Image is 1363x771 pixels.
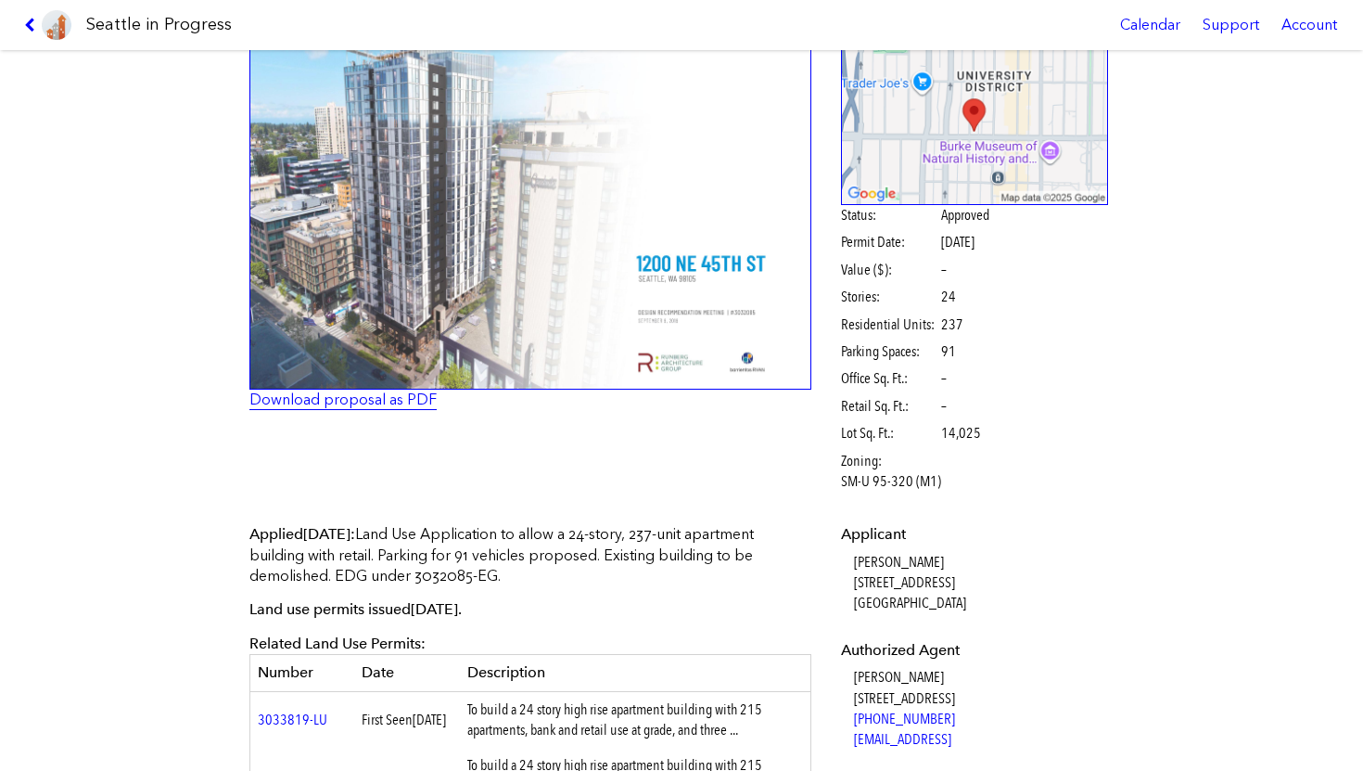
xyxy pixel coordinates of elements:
[941,396,947,417] span: –
[460,691,811,748] td: To build a 24 story high rise apartment building with 215 apartments, bank and retail use at grad...
[841,471,941,492] span: SM-U 95-320 (M1)
[249,525,355,543] span: Applied :
[841,396,938,417] span: Retail Sq. Ft.:
[941,233,974,251] span: [DATE]
[303,525,350,543] span: [DATE]
[841,524,1109,545] dt: Applicant
[460,655,811,691] th: Description
[841,315,938,335] span: Residential Units:
[854,552,1109,614] dd: [PERSON_NAME] [STREET_ADDRESS] [GEOGRAPHIC_DATA]
[841,368,938,389] span: Office Sq. Ft.:
[42,10,71,40] img: favicon-96x96.png
[250,655,354,691] th: Number
[841,232,938,252] span: Permit Date:
[354,655,460,691] th: Date
[941,341,956,362] span: 91
[941,205,989,225] span: Approved
[413,711,446,728] span: [DATE]
[941,423,981,443] span: 14,025
[249,599,811,620] p: Land use permits issued .
[854,730,951,748] a: [EMAIL_ADDRESS]
[941,368,947,389] span: –
[841,423,938,443] span: Lot Sq. Ft.:
[941,260,947,280] span: –
[841,26,1109,205] img: staticmap
[841,451,938,471] span: Zoning:
[841,260,938,280] span: Value ($):
[249,391,437,408] a: Download proposal as PDF
[854,667,1109,751] dd: [PERSON_NAME] [STREET_ADDRESS]
[841,287,938,307] span: Stories:
[249,524,811,586] p: Land Use Application to allow a 24-story, 237-unit apartment building with retail. Parking for 91...
[941,287,956,307] span: 24
[249,26,811,391] img: 1.jpg
[411,600,458,618] span: [DATE]
[941,315,963,335] span: 237
[249,635,426,652] span: Related Land Use Permits:
[841,205,938,225] span: Status:
[354,691,460,748] td: First Seen
[258,711,327,728] a: 3033819-LU
[841,640,1109,661] dt: Authorized Agent
[841,341,938,362] span: Parking Spaces:
[854,710,955,727] a: [PHONE_NUMBER]
[249,26,811,391] a: Full design proposal
[86,13,232,36] h1: Seattle in Progress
